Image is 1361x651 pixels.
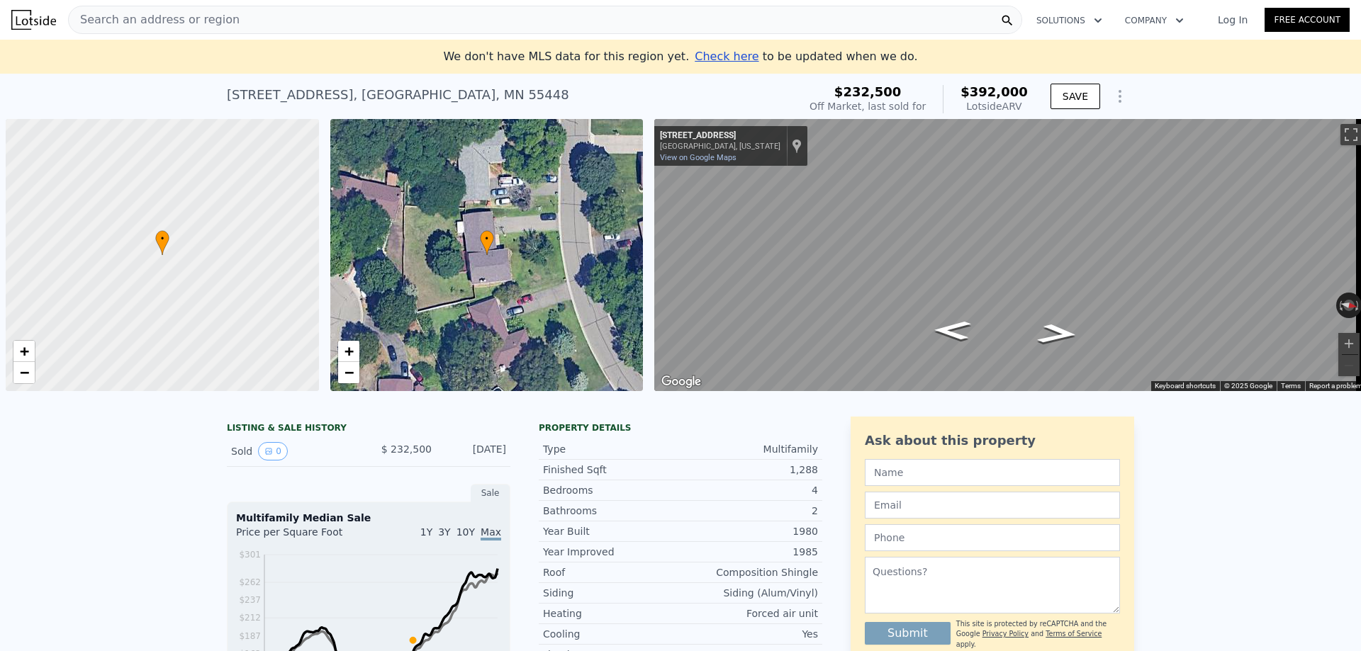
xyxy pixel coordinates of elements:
[236,525,369,548] div: Price per Square Foot
[227,85,569,105] div: [STREET_ADDRESS] , [GEOGRAPHIC_DATA] , MN 55448
[543,524,680,538] div: Year Built
[1020,319,1096,349] path: Go North, Butternut St NW
[1114,8,1195,33] button: Company
[680,504,818,518] div: 2
[680,586,818,600] div: Siding (Alum/Vinyl)
[543,586,680,600] div: Siding
[660,130,780,142] div: [STREET_ADDRESS]
[543,442,680,456] div: Type
[420,526,432,538] span: 1Y
[834,84,902,99] span: $232,500
[792,138,802,154] a: Show location on map
[695,50,758,63] span: Check here
[810,99,926,113] div: Off Market, last sold for
[982,630,1029,638] a: Privacy Policy
[543,606,680,621] div: Heating
[865,492,1120,519] input: Email
[680,442,818,456] div: Multifamily
[69,11,240,28] span: Search an address or region
[539,422,822,434] div: Property details
[258,442,288,460] button: View historical data
[658,373,705,391] a: Open this area in Google Maps (opens a new window)
[344,363,353,381] span: −
[865,431,1120,451] div: Ask about this property
[1155,381,1216,391] button: Keyboard shortcuts
[956,619,1120,650] div: This site is protected by reCAPTCHA and the Google and apply.
[680,524,818,538] div: 1980
[239,631,261,641] tspan: $187
[457,526,475,538] span: 10Y
[865,459,1120,486] input: Name
[443,48,917,65] div: We don't have MLS data for this region yet.
[1336,293,1344,318] button: Rotate counterclockwise
[865,622,951,645] button: Submit
[338,362,359,383] a: Zoom out
[239,577,261,587] tspan: $262
[381,443,432,455] span: $ 232,500
[480,232,494,245] span: •
[1201,13,1265,27] a: Log In
[155,230,169,255] div: •
[543,545,680,559] div: Year Improved
[1281,382,1301,390] a: Terms
[443,442,506,460] div: [DATE]
[680,463,818,477] div: 1,288
[960,84,1028,99] span: $392,000
[13,341,35,362] a: Zoom in
[680,483,818,497] div: 4
[865,524,1120,551] input: Phone
[680,606,818,621] div: Forced air unit
[1265,8,1350,32] a: Free Account
[695,48,917,65] div: to be updated when we do.
[1338,333,1360,354] button: Zoom in
[1338,355,1360,376] button: Zoom out
[543,463,680,477] div: Finished Sqft
[543,504,680,518] div: Bathrooms
[227,422,510,436] div: LISTING & SALE HISTORY
[239,550,261,560] tspan: $301
[1224,382,1272,390] span: © 2025 Google
[471,484,510,502] div: Sale
[1106,82,1134,111] button: Show Options
[1025,8,1114,33] button: Solutions
[1051,84,1100,109] button: SAVE
[543,565,680,579] div: Roof
[680,545,818,559] div: 1985
[680,565,818,579] div: Composition Shingle
[680,627,818,641] div: Yes
[960,99,1028,113] div: Lotside ARV
[231,442,357,460] div: Sold
[660,142,780,151] div: [GEOGRAPHIC_DATA], [US_STATE]
[13,362,35,383] a: Zoom out
[344,342,353,360] span: +
[543,627,680,641] div: Cooling
[155,232,169,245] span: •
[239,613,261,623] tspan: $212
[338,341,359,362] a: Zoom in
[236,511,501,525] div: Multifamily Median Sale
[1046,630,1102,638] a: Terms of Service
[438,526,450,538] span: 3Y
[660,153,736,162] a: View on Google Maps
[20,342,29,360] span: +
[481,526,501,540] span: Max
[20,363,29,381] span: −
[480,230,494,255] div: •
[658,373,705,391] img: Google
[239,595,261,605] tspan: $237
[11,10,56,30] img: Lotside
[543,483,680,497] div: Bedrooms
[918,316,987,344] path: Go South, Butternut St NW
